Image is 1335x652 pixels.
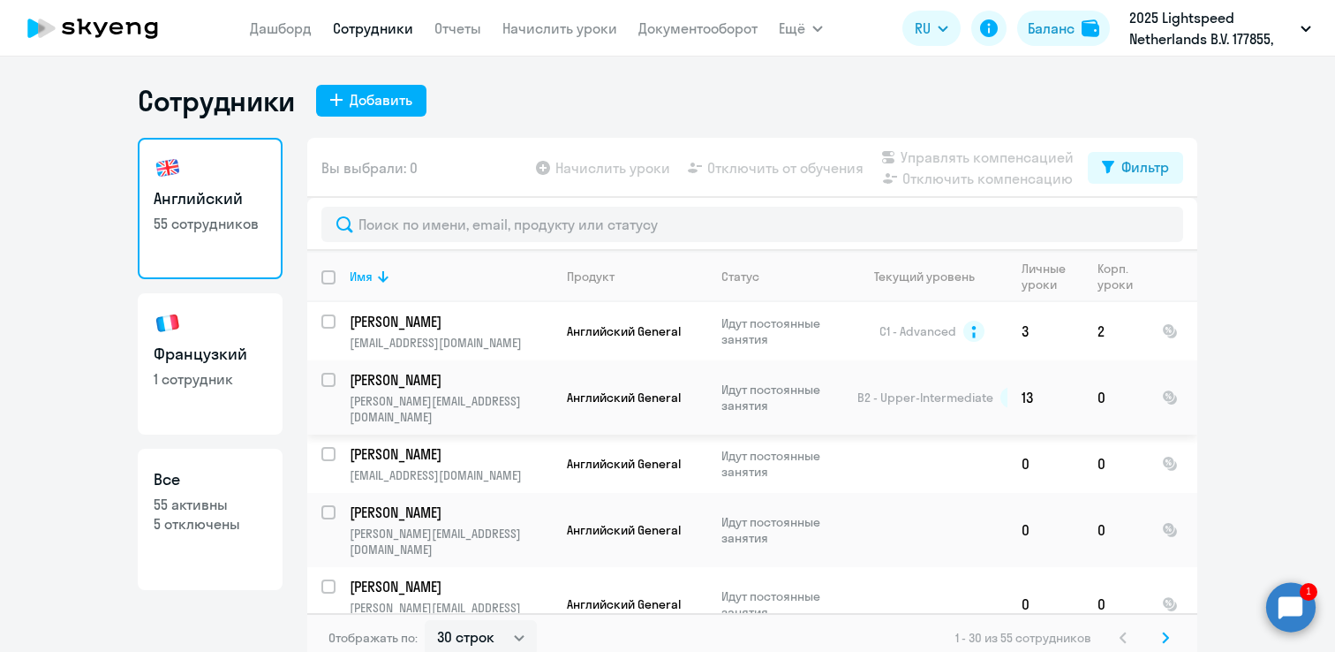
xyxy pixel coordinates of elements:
[138,138,283,279] a: Английский55 сотрудников
[350,312,552,331] a: [PERSON_NAME]
[350,312,549,331] p: [PERSON_NAME]
[879,323,956,339] span: C1 - Advanced
[328,630,418,646] span: Отображать по:
[154,369,267,389] p: 1 сотрудник
[350,370,549,390] p: [PERSON_NAME]
[154,343,267,366] h3: Французкий
[350,444,552,464] a: [PERSON_NAME]
[1083,302,1148,360] td: 2
[721,315,842,347] p: Идут постоянные занятия
[1083,493,1148,567] td: 0
[1007,360,1083,435] td: 13
[321,207,1183,242] input: Поиск по имени, email, продукту или статусу
[874,269,975,284] div: Текущий уровень
[1083,567,1148,641] td: 0
[350,393,552,425] p: [PERSON_NAME][EMAIL_ADDRESS][DOMAIN_NAME]
[779,18,805,39] span: Ещё
[350,269,373,284] div: Имя
[350,467,552,483] p: [EMAIL_ADDRESS][DOMAIN_NAME]
[779,11,823,46] button: Ещё
[350,444,549,464] p: [PERSON_NAME]
[1121,156,1169,178] div: Фильтр
[350,503,549,522] p: [PERSON_NAME]
[154,495,267,514] p: 55 активны
[567,323,681,339] span: Английский General
[1022,261,1082,292] div: Личные уроки
[350,335,552,351] p: [EMAIL_ADDRESS][DOMAIN_NAME]
[721,514,842,546] p: Идут постоянные занятия
[1028,18,1075,39] div: Баланс
[333,19,413,37] a: Сотрудники
[1017,11,1110,46] button: Балансbalance
[721,382,842,413] p: Идут постоянные занятия
[350,600,552,632] p: [PERSON_NAME][EMAIL_ADDRESS][DOMAIN_NAME]
[857,390,993,406] span: B2 - Upper-Intermediate
[902,11,961,46] button: RU
[721,588,842,620] p: Идут постоянные занятия
[567,390,681,406] span: Английский General
[154,468,267,491] h3: Все
[1097,261,1147,292] div: Корп. уроки
[154,214,267,233] p: 55 сотрудников
[502,19,617,37] a: Начислить уроки
[955,630,1091,646] span: 1 - 30 из 55 сотрудников
[321,157,418,178] span: Вы выбрали: 0
[721,269,759,284] div: Статус
[350,370,552,390] a: [PERSON_NAME]
[567,269,615,284] div: Продукт
[138,293,283,435] a: Французкий1 сотрудник
[1083,360,1148,435] td: 0
[350,577,552,596] a: [PERSON_NAME]
[316,85,426,117] button: Добавить
[1082,19,1099,37] img: balance
[1007,302,1083,360] td: 3
[915,18,931,39] span: RU
[154,187,267,210] h3: Английский
[721,448,842,480] p: Идут постоянные занятия
[250,19,312,37] a: Дашборд
[1120,7,1320,49] button: 2025 Lightspeed Netherlands B.V. 177855, [GEOGRAPHIC_DATA], ООО
[138,449,283,590] a: Все55 активны5 отключены
[567,596,681,612] span: Английский General
[154,514,267,534] p: 5 отключены
[638,19,758,37] a: Документооборот
[138,83,295,118] h1: Сотрудники
[1083,435,1148,493] td: 0
[350,269,552,284] div: Имя
[1007,567,1083,641] td: 0
[350,526,552,557] p: [PERSON_NAME][EMAIL_ADDRESS][DOMAIN_NAME]
[1007,435,1083,493] td: 0
[154,309,182,337] img: french
[154,154,182,182] img: english
[350,577,549,596] p: [PERSON_NAME]
[1129,7,1294,49] p: 2025 Lightspeed Netherlands B.V. 177855, [GEOGRAPHIC_DATA], ООО
[567,456,681,472] span: Английский General
[567,522,681,538] span: Английский General
[350,503,552,522] a: [PERSON_NAME]
[1007,493,1083,567] td: 0
[350,89,412,110] div: Добавить
[1088,152,1183,184] button: Фильтр
[857,269,1007,284] div: Текущий уровень
[434,19,481,37] a: Отчеты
